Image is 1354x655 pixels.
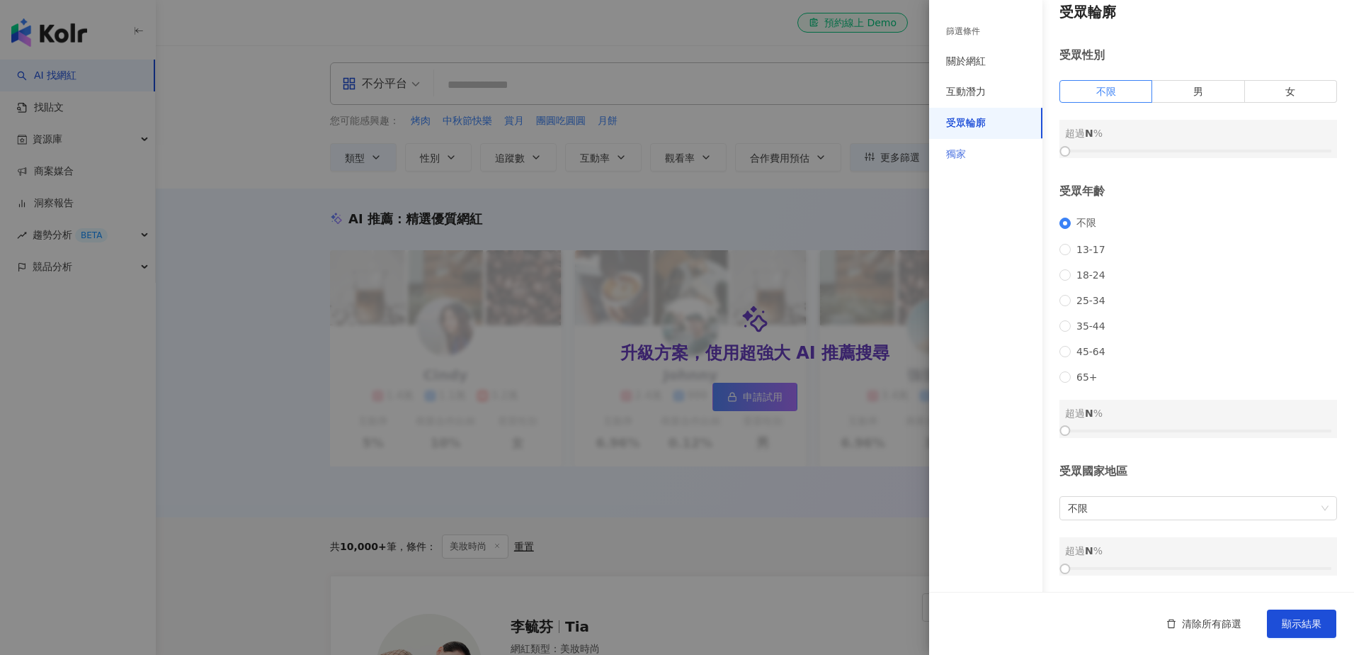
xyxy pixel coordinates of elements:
div: 互動潛力 [946,85,986,99]
h4: 受眾輪廓 [1059,2,1337,22]
span: 45-64 [1071,346,1111,357]
span: 不限 [1071,217,1102,230]
span: 18-24 [1071,269,1111,281]
div: 受眾國家地區 [1059,464,1337,479]
span: delete [1166,619,1176,629]
span: N [1085,545,1093,556]
div: 受眾性別 [1059,47,1337,63]
div: 篩選條件 [946,26,980,38]
div: 超過 % [1065,405,1331,421]
span: N [1085,408,1093,419]
span: 男 [1193,86,1203,97]
span: 13-17 [1071,244,1111,255]
span: 顯示結果 [1282,618,1321,629]
span: N [1085,128,1093,139]
span: 女 [1285,86,1295,97]
div: 受眾年齡 [1059,184,1337,199]
span: 35-44 [1071,320,1111,332]
div: 受眾輪廓 [946,116,986,130]
span: 25-34 [1071,295,1111,306]
div: 超過 % [1065,125,1331,141]
span: 不限 [1096,86,1116,97]
span: 不限 [1068,497,1329,520]
span: 清除所有篩選 [1182,618,1241,629]
div: 獨家 [946,147,966,162]
div: 關於網紅 [946,55,986,69]
button: 顯示結果 [1267,610,1336,638]
div: 超過 % [1065,543,1331,559]
button: 清除所有篩選 [1152,610,1256,638]
span: 65+ [1071,371,1103,383]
